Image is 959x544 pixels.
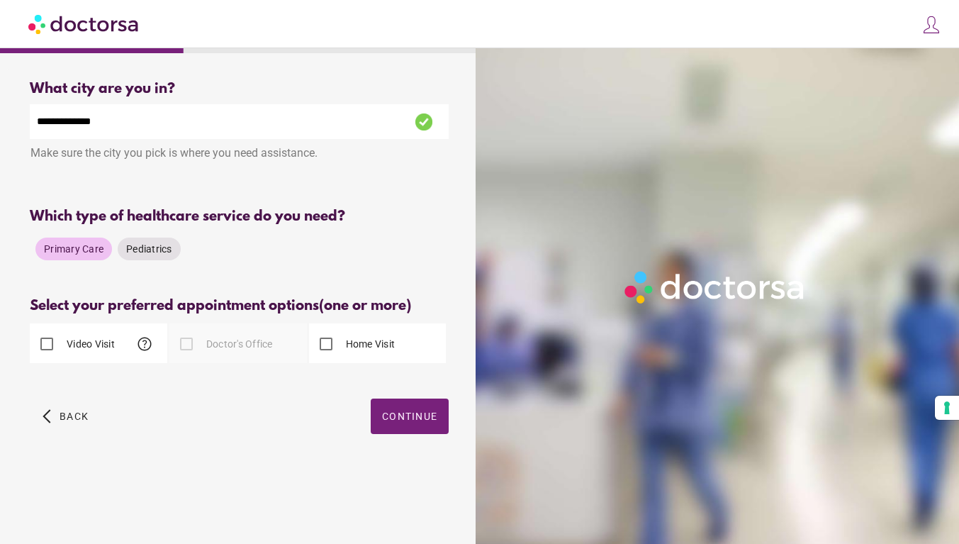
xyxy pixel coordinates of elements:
[37,399,94,434] button: arrow_back_ios Back
[28,8,140,40] img: Doctorsa.com
[30,81,449,97] div: What city are you in?
[319,298,411,314] span: (one or more)
[136,335,153,353] span: help
[203,337,273,351] label: Doctor's Office
[619,266,812,309] img: Logo-Doctorsa-trans-White-partial-flat.png
[343,337,396,351] label: Home Visit
[30,139,449,170] div: Make sure the city you pick is where you need assistance.
[44,243,103,255] span: Primary Care
[382,411,437,422] span: Continue
[935,396,959,420] button: Your consent preferences for tracking technologies
[30,298,449,314] div: Select your preferred appointment options
[371,399,449,434] button: Continue
[30,209,449,225] div: Which type of healthcare service do you need?
[126,243,172,255] span: Pediatrics
[921,15,941,35] img: icons8-customer-100.png
[60,411,89,422] span: Back
[64,337,115,351] label: Video Visit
